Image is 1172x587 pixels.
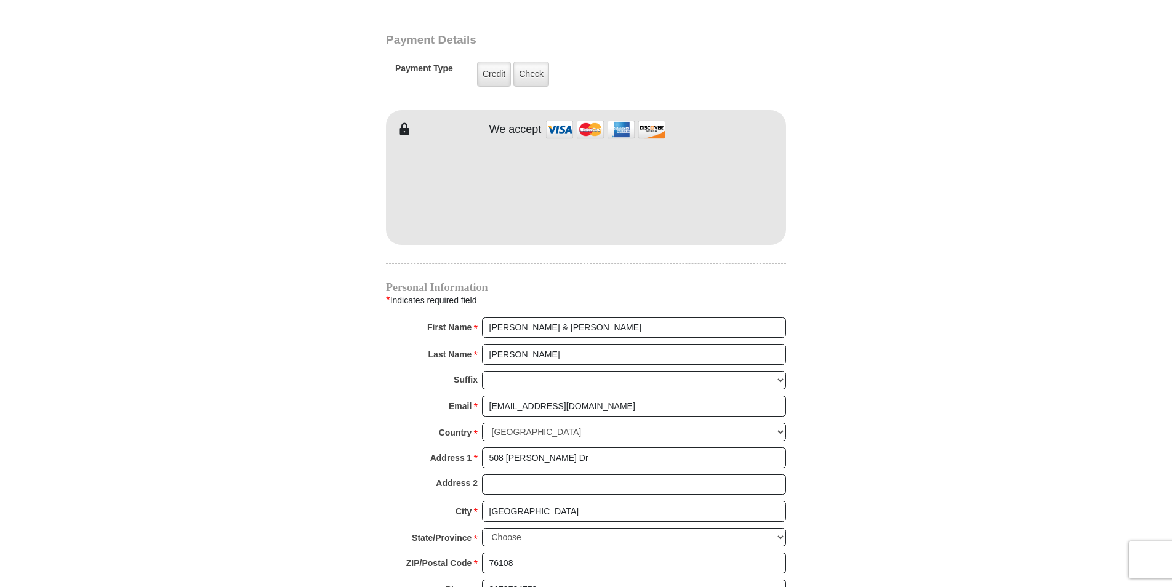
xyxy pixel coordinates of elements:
h5: Payment Type [395,63,453,80]
strong: State/Province [412,529,472,546]
strong: Country [439,424,472,441]
h3: Payment Details [386,33,700,47]
strong: ZIP/Postal Code [406,554,472,572]
strong: Address 1 [430,449,472,466]
strong: Email [449,397,472,415]
h4: We accept [489,123,542,137]
img: credit cards accepted [544,116,667,143]
strong: Address 2 [436,474,478,492]
strong: City [456,503,472,520]
label: Credit [477,62,511,87]
strong: Last Name [428,346,472,363]
strong: First Name [427,319,472,336]
strong: Suffix [454,371,478,388]
h4: Personal Information [386,282,786,292]
label: Check [513,62,549,87]
div: Indicates required field [386,292,786,308]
